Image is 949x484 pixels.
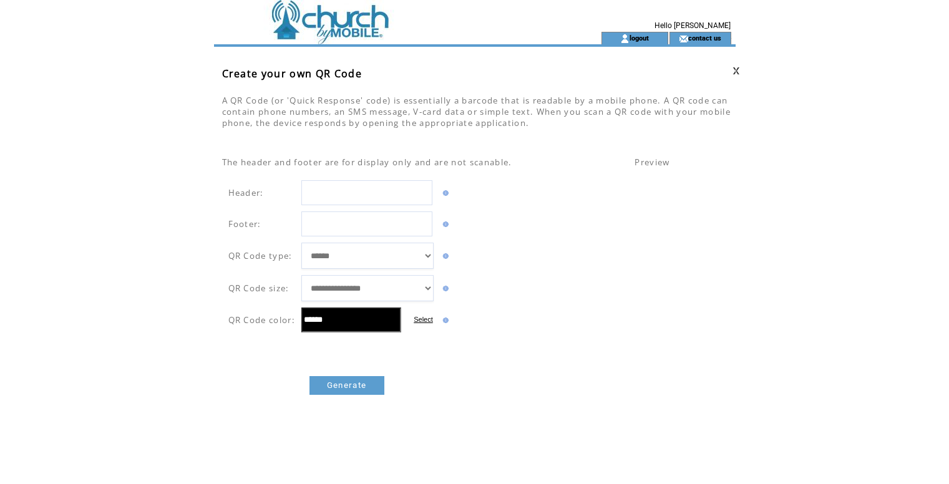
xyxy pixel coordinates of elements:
[688,34,721,42] a: contact us
[228,314,296,326] span: QR Code color:
[440,286,449,291] img: help.gif
[440,190,449,196] img: help.gif
[309,376,384,395] a: Generate
[228,283,290,294] span: QR Code size:
[635,157,669,168] span: Preview
[655,21,731,30] span: Hello [PERSON_NAME]
[222,157,512,168] span: The header and footer are for display only and are not scanable.
[228,250,293,261] span: QR Code type:
[630,34,649,42] a: logout
[440,317,449,323] img: help.gif
[228,218,261,230] span: Footer:
[222,95,731,128] span: A QR Code (or 'Quick Response' code) is essentially a barcode that is readable by a mobile phone....
[679,34,688,44] img: contact_us_icon.gif
[620,34,630,44] img: account_icon.gif
[440,221,449,227] img: help.gif
[222,67,363,80] span: Create your own QR Code
[414,316,433,323] label: Select
[228,187,264,198] span: Header:
[440,253,449,259] img: help.gif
